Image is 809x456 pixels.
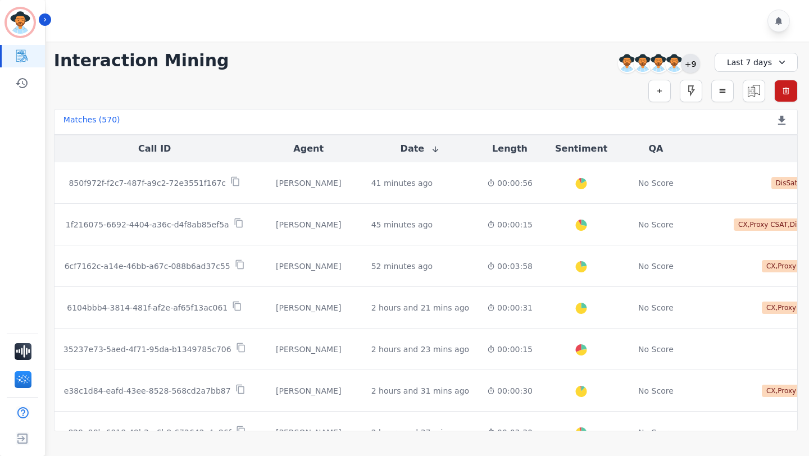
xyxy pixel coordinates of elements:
div: Matches ( 570 ) [63,114,120,130]
div: 00:00:56 [487,177,533,189]
button: Call ID [138,142,171,156]
button: QA [648,142,663,156]
div: 00:00:31 [487,302,533,313]
div: 2 hours and 37 mins ago [371,427,469,438]
div: 52 minutes ago [371,261,433,272]
div: [PERSON_NAME] [264,385,353,396]
div: 00:03:58 [487,261,533,272]
div: 2 hours and 23 mins ago [371,344,469,355]
p: a829a98b-6918-49b3-a6b8-672642c4e86f [63,427,231,438]
img: Bordered avatar [7,9,34,36]
div: No Score [638,261,674,272]
h1: Interaction Mining [54,51,229,71]
div: 41 minutes ago [371,177,433,189]
div: [PERSON_NAME] [264,344,353,355]
div: No Score [638,427,674,438]
button: Length [492,142,528,156]
button: Agent [293,142,324,156]
p: 35237e73-5aed-4f71-95da-b1349785c706 [63,344,231,355]
div: 00:00:30 [487,385,533,396]
p: 850f972f-f2c7-487f-a9c2-72e3551f167c [69,177,226,189]
div: No Score [638,177,674,189]
div: 2 hours and 21 mins ago [371,302,469,313]
div: 2 hours and 31 mins ago [371,385,469,396]
p: 6cf7162c-a14e-46bb-a67c-088b6ad37c55 [65,261,230,272]
div: [PERSON_NAME] [264,427,353,438]
div: No Score [638,385,674,396]
button: Date [401,142,440,156]
button: Sentiment [555,142,607,156]
div: 45 minutes ago [371,219,433,230]
div: 00:00:15 [487,344,533,355]
div: 00:00:15 [487,219,533,230]
div: 00:03:30 [487,427,533,438]
p: e38c1d84-eafd-43ee-8528-568cd2a7bb87 [64,385,231,396]
p: 1f216075-6692-4404-a36c-d4f8ab85ef5a [66,219,229,230]
div: No Score [638,344,674,355]
div: Last 7 days [715,53,798,72]
div: [PERSON_NAME] [264,219,353,230]
p: 6104bbb4-3814-481f-af2e-af65f13ac061 [67,302,228,313]
div: +9 [681,54,700,73]
div: [PERSON_NAME] [264,261,353,272]
div: No Score [638,219,674,230]
div: No Score [638,302,674,313]
div: [PERSON_NAME] [264,302,353,313]
div: [PERSON_NAME] [264,177,353,189]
